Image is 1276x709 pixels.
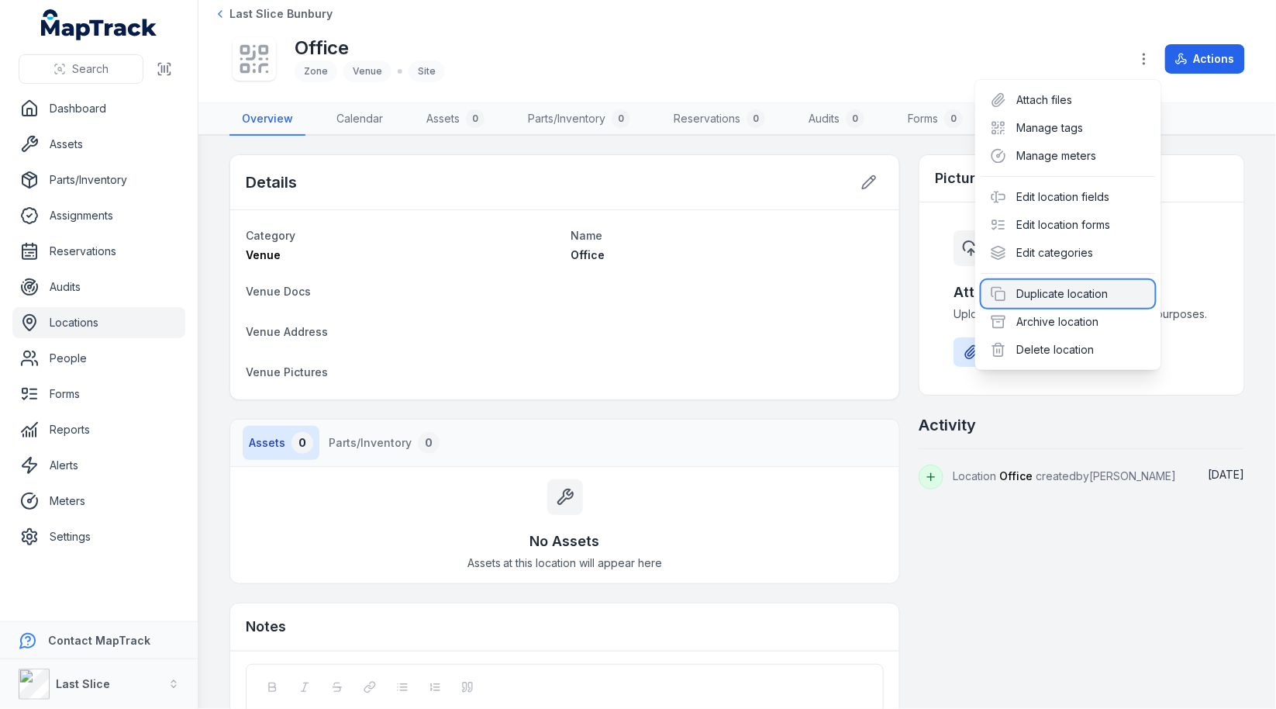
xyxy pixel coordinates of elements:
[981,239,1155,267] div: Edit categories
[981,86,1155,114] div: Attach files
[981,114,1155,142] div: Manage tags
[981,183,1155,211] div: Edit location fields
[981,211,1155,239] div: Edit location forms
[981,280,1155,308] div: Duplicate location
[981,142,1155,170] div: Manage meters
[981,308,1155,336] div: Archive location
[981,336,1155,364] div: Delete location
